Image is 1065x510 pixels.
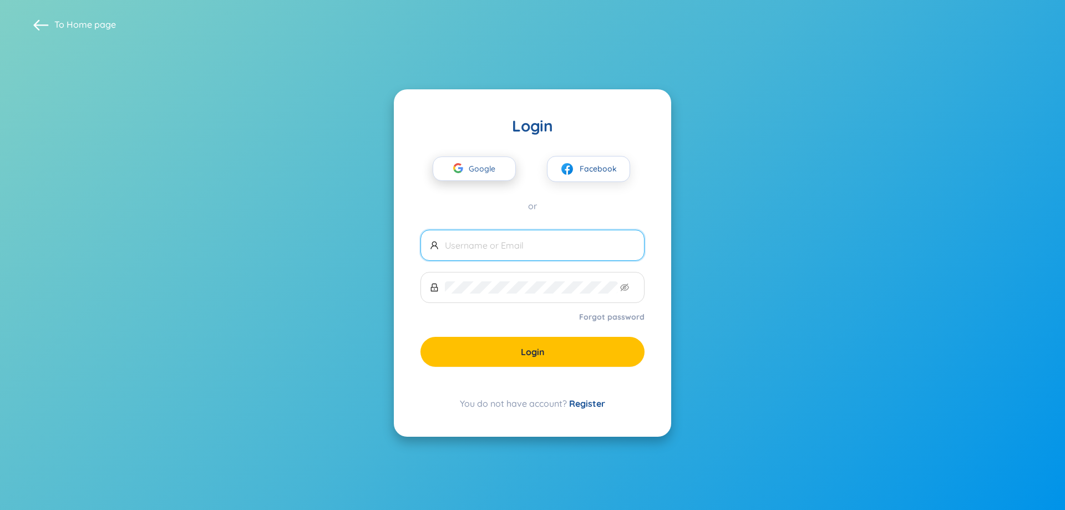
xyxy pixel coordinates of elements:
[420,337,645,367] button: Login
[430,241,439,250] span: user
[433,156,516,181] button: Google
[420,397,645,410] div: You do not have account?
[560,162,574,176] img: facebook
[547,156,630,182] button: facebookFacebook
[420,200,645,212] div: or
[521,346,545,358] span: Login
[469,157,501,180] span: Google
[445,239,635,251] input: Username or Email
[579,311,645,322] a: Forgot password
[420,116,645,136] div: Login
[67,19,116,30] a: Home page
[620,283,629,292] span: eye-invisible
[580,163,617,175] span: Facebook
[569,398,605,409] a: Register
[430,283,439,292] span: lock
[54,18,116,31] span: To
